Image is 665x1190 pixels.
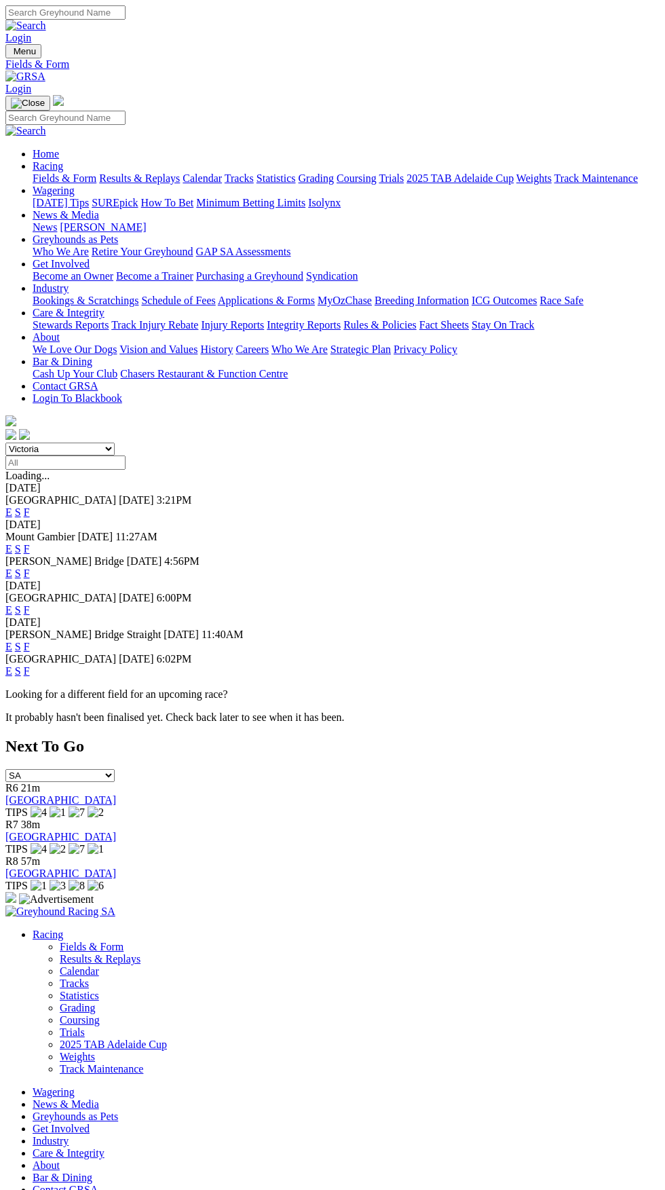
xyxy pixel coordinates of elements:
a: Race Safe [539,295,583,306]
a: Careers [235,343,269,355]
div: Care & Integrity [33,319,660,331]
a: Isolynx [308,197,341,208]
a: Calendar [183,172,222,184]
a: Schedule of Fees [141,295,215,306]
span: 38m [21,819,40,830]
p: Looking for a different field for an upcoming race? [5,688,660,701]
a: Care & Integrity [33,307,104,318]
a: Fields & Form [60,941,123,952]
a: Stewards Reports [33,319,109,331]
a: We Love Our Dogs [33,343,117,355]
a: E [5,641,12,652]
img: 1 [31,880,47,892]
a: Privacy Policy [394,343,457,355]
img: Advertisement [19,893,94,906]
a: E [5,604,12,616]
span: R6 [5,782,18,794]
a: Bookings & Scratchings [33,295,138,306]
span: 4:56PM [164,555,199,567]
a: Racing [33,929,63,940]
a: Industry [33,282,69,294]
a: [GEOGRAPHIC_DATA] [5,831,116,842]
a: 2025 TAB Adelaide Cup [406,172,514,184]
a: Become an Owner [33,270,113,282]
a: About [33,331,60,343]
div: Get Involved [33,270,660,282]
a: S [15,604,21,616]
span: [GEOGRAPHIC_DATA] [5,653,116,665]
a: MyOzChase [318,295,372,306]
a: Cash Up Your Club [33,368,117,379]
a: Grading [60,1002,95,1014]
a: F [24,543,30,555]
span: 57m [21,855,40,867]
a: About [33,1159,60,1171]
a: S [15,665,21,677]
img: 15187_Greyhounds_GreysPlayCentral_Resize_SA_WebsiteBanner_300x115_2025.jpg [5,892,16,903]
span: TIPS [5,806,28,818]
a: Login [5,83,31,94]
div: Wagering [33,197,660,209]
span: [DATE] [119,653,154,665]
div: Industry [33,295,660,307]
img: 2 [50,843,66,855]
div: [DATE] [5,482,660,494]
a: Applications & Forms [218,295,315,306]
img: GRSA [5,71,45,83]
a: Syndication [306,270,358,282]
span: [DATE] [119,592,154,603]
img: 4 [31,806,47,819]
a: Statistics [60,990,99,1001]
input: Search [5,5,126,20]
div: Greyhounds as Pets [33,246,660,258]
div: Fields & Form [5,58,660,71]
span: [PERSON_NAME] Bridge [5,555,124,567]
div: News & Media [33,221,660,234]
a: Greyhounds as Pets [33,1111,118,1122]
a: F [24,604,30,616]
a: F [24,506,30,518]
span: [DATE] [78,531,113,542]
span: 3:21PM [157,494,192,506]
a: Wagering [33,185,75,196]
span: Loading... [5,470,50,481]
a: Greyhounds as Pets [33,234,118,245]
a: Weights [60,1051,95,1062]
span: 6:00PM [157,592,192,603]
div: [DATE] [5,519,660,531]
a: Vision and Values [119,343,197,355]
img: 1 [88,843,104,855]
a: Bar & Dining [33,1172,92,1183]
div: [DATE] [5,580,660,592]
a: F [24,568,30,579]
span: 21m [21,782,40,794]
span: 11:27AM [115,531,157,542]
div: Bar & Dining [33,368,660,380]
img: 4 [31,843,47,855]
a: News [33,221,57,233]
a: [GEOGRAPHIC_DATA] [5,868,116,879]
a: Strategic Plan [330,343,391,355]
a: Trials [60,1026,85,1038]
span: Menu [14,46,36,56]
span: 11:40AM [202,629,244,640]
a: Get Involved [33,258,90,269]
a: Weights [516,172,552,184]
a: Minimum Betting Limits [196,197,305,208]
a: [GEOGRAPHIC_DATA] [5,794,116,806]
a: Bar & Dining [33,356,92,367]
a: [DATE] Tips [33,197,89,208]
a: Retire Your Greyhound [92,246,193,257]
partial: It probably hasn't been finalised yet. Check back later to see when it has been. [5,711,345,723]
a: Who We Are [271,343,328,355]
a: Track Injury Rebate [111,319,198,331]
a: Fact Sheets [419,319,469,331]
span: 6:02PM [157,653,192,665]
a: Results & Replays [60,953,140,965]
a: Contact GRSA [33,380,98,392]
input: Search [5,111,126,125]
a: News & Media [33,209,99,221]
a: SUREpick [92,197,138,208]
a: Wagering [33,1086,75,1098]
img: 7 [69,806,85,819]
